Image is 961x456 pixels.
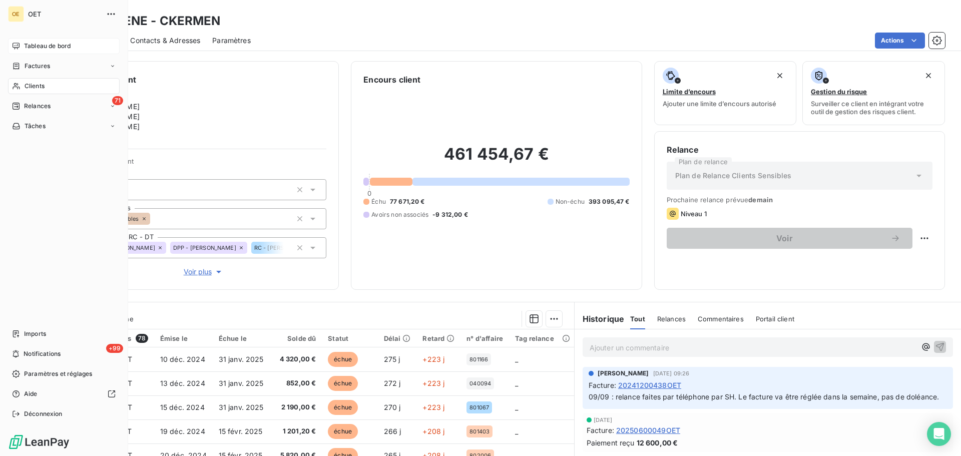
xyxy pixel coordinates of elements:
[756,315,794,323] span: Portail client
[657,315,686,323] span: Relances
[802,61,945,125] button: Gestion du risqueSurveiller ce client en intégrant votre outil de gestion des risques client.
[469,404,489,410] span: 801067
[130,36,200,46] span: Contacts & Adresses
[515,355,518,363] span: _
[698,315,744,323] span: Commentaires
[422,334,454,342] div: Retard
[24,409,63,418] span: Déconnexion
[653,370,690,376] span: [DATE] 09:26
[589,380,616,390] span: Facture :
[112,96,123,105] span: 71
[276,402,316,412] span: 2 190,00 €
[276,334,316,342] div: Solde dû
[384,379,401,387] span: 272 j
[679,234,890,242] span: Voir
[24,329,46,338] span: Imports
[589,392,939,401] span: 09/09 : relance faites par téléphone par SH. Le facture va être réglée dans la semaine, pas de do...
[25,62,50,71] span: Factures
[384,334,411,342] div: Délai
[371,210,428,219] span: Avoirs non associés
[8,6,24,22] div: OE
[594,417,613,423] span: [DATE]
[24,369,92,378] span: Paramètres et réglages
[667,228,912,249] button: Voir
[28,10,100,18] span: OET
[254,245,314,251] span: RC - [PERSON_NAME]
[328,334,371,342] div: Statut
[422,427,444,435] span: +208 j
[328,424,358,439] span: échue
[598,369,649,378] span: [PERSON_NAME]
[24,102,51,111] span: Relances
[219,427,263,435] span: 15 févr. 2025
[811,88,867,96] span: Gestion du risque
[276,426,316,436] span: 1 201,20 €
[663,100,776,108] span: Ajouter une limite d’encours autorisé
[219,403,264,411] span: 31 janv. 2025
[575,313,625,325] h6: Historique
[422,355,444,363] span: +223 j
[160,403,205,411] span: 15 déc. 2024
[667,144,932,156] h6: Relance
[160,379,205,387] span: 13 déc. 2024
[515,403,518,411] span: _
[328,400,358,415] span: échue
[24,389,38,398] span: Aide
[384,355,400,363] span: 275 j
[160,427,205,435] span: 19 déc. 2024
[663,88,716,96] span: Limite d’encours
[515,334,566,342] div: Tag relance
[432,210,468,219] span: -9 312,00 €
[328,376,358,391] span: échue
[630,315,645,323] span: Tout
[667,196,932,204] span: Prochaine relance prévue
[24,349,61,358] span: Notifications
[363,144,629,174] h2: 461 454,67 €
[212,36,251,46] span: Paramètres
[173,245,236,251] span: DPP - [PERSON_NAME]
[219,355,264,363] span: 31 janv. 2025
[587,437,635,448] span: Paiement reçu
[219,334,264,342] div: Échue le
[106,344,123,353] span: +99
[8,386,120,402] a: Aide
[618,380,681,390] span: 20241200438OET
[587,425,614,435] span: Facture :
[469,428,490,434] span: 801403
[61,74,326,86] h6: Informations client
[371,197,386,206] span: Échu
[328,352,358,367] span: échue
[811,100,936,116] span: Surveiller ce client en intégrant votre outil de gestion des risques client.
[422,403,444,411] span: +223 j
[25,122,46,131] span: Tâches
[466,334,503,342] div: n° d'affaire
[515,379,518,387] span: _
[276,378,316,388] span: 852,00 €
[748,196,773,204] span: demain
[219,379,264,387] span: 31 janv. 2025
[390,197,425,206] span: 77 671,20 €
[927,422,951,446] div: Open Intercom Messenger
[136,334,148,343] span: 78
[515,427,518,435] span: _
[875,33,925,49] button: Actions
[469,380,491,386] span: 040094
[24,42,71,51] span: Tableau de bord
[616,425,680,435] span: 20250600049OET
[675,171,792,181] span: Plan de Relance Clients Sensibles
[8,434,70,450] img: Logo LeanPay
[81,266,326,277] button: Voir plus
[637,437,678,448] span: 12 600,00 €
[422,379,444,387] span: +223 j
[88,12,221,30] h3: KERMENE - CKERMEN
[284,243,292,252] input: Ajouter une valeur
[184,267,224,277] span: Voir plus
[556,197,585,206] span: Non-échu
[25,82,45,91] span: Clients
[367,189,371,197] span: 0
[384,427,401,435] span: 266 j
[276,354,316,364] span: 4 320,00 €
[654,61,797,125] button: Limite d’encoursAjouter une limite d’encours autorisé
[160,334,207,342] div: Émise le
[81,157,326,171] span: Propriétés Client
